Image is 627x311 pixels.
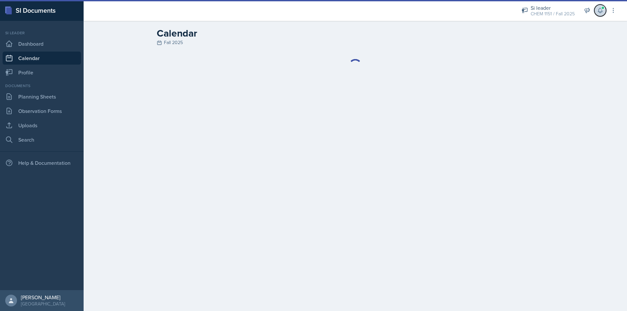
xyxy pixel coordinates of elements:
div: Fall 2025 [157,39,554,46]
a: Uploads [3,119,81,132]
a: Planning Sheets [3,90,81,103]
a: Calendar [3,52,81,65]
div: [GEOGRAPHIC_DATA] [21,301,65,307]
div: Si leader [531,4,575,12]
a: Profile [3,66,81,79]
div: CHEM 1151 / Fall 2025 [531,10,575,17]
div: Si leader [3,30,81,36]
a: Search [3,133,81,146]
div: Documents [3,83,81,89]
a: Dashboard [3,37,81,50]
div: Help & Documentation [3,156,81,169]
a: Observation Forms [3,104,81,117]
div: [PERSON_NAME] [21,294,65,301]
h2: Calendar [157,27,554,39]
